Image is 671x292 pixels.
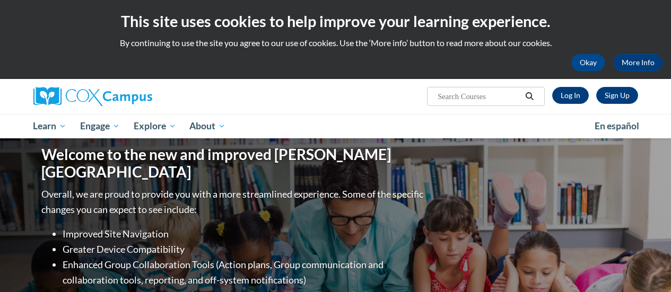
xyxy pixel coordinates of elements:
a: Engage [73,114,127,138]
input: Search Courses [437,90,521,103]
a: Register [596,87,638,104]
button: Search [521,90,537,103]
p: By continuing to use the site you agree to our use of cookies. Use the ‘More info’ button to read... [8,37,663,49]
span: Engage [80,120,120,132]
div: Main menu [25,114,646,138]
a: Log In [552,87,589,104]
p: Overall, we are proud to provide you with a more streamlined experience. Some of the specific cha... [41,187,426,217]
a: Learn [27,114,74,138]
li: Greater Device Compatibility [63,242,426,257]
button: Okay [571,54,605,71]
span: En español [595,120,639,131]
h2: This site uses cookies to help improve your learning experience. [8,11,663,32]
span: Learn [33,120,66,132]
iframe: Button to launch messaging window [629,250,663,284]
a: Cox Campus [33,87,224,106]
a: More Info [613,54,663,71]
a: Explore [127,114,183,138]
a: About [182,114,232,138]
img: Cox Campus [33,87,152,106]
a: En español [588,115,646,137]
li: Enhanced Group Collaboration Tools (Action plans, Group communication and collaboration tools, re... [63,257,426,288]
span: About [189,120,225,132]
li: Improved Site Navigation [63,226,426,242]
span: Explore [134,120,176,132]
h1: Welcome to the new and improved [PERSON_NAME][GEOGRAPHIC_DATA] [41,146,426,181]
